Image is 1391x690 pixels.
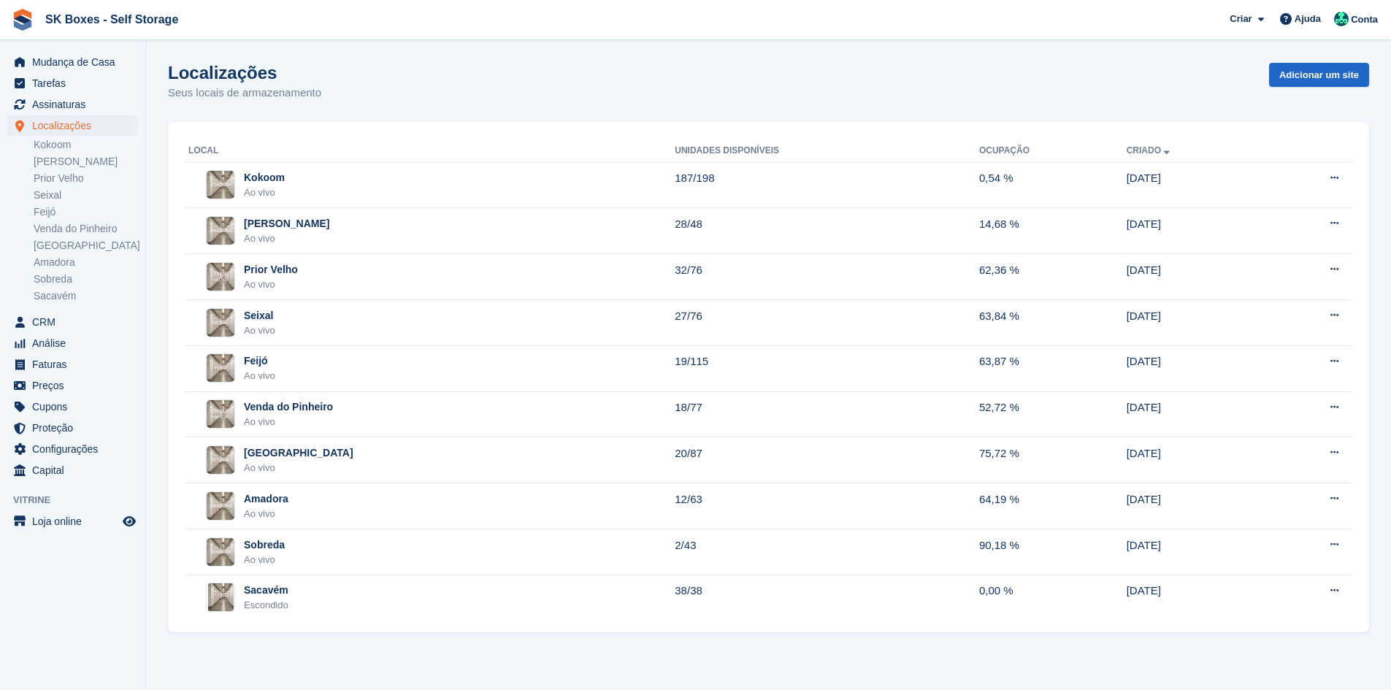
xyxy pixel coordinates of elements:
span: Conta [1351,12,1378,27]
td: 62,36 % [979,254,1127,300]
div: Ao vivo [244,231,329,246]
a: Venda do Pinheiro [34,222,138,236]
img: Imagem do site Sobreda [207,538,234,566]
a: SK Boxes - Self Storage [39,7,184,31]
td: 20/87 [675,437,979,483]
span: Loja online [32,511,120,532]
div: Ao vivo [244,323,275,338]
span: CRM [32,312,120,332]
td: [DATE] [1127,391,1262,437]
div: Venda do Pinheiro [244,399,333,415]
div: Prior Velho [244,262,298,277]
img: Imagem do site Setúbal [207,446,234,474]
td: 18/77 [675,391,979,437]
span: Faturas [32,354,120,375]
div: Ao vivo [244,369,275,383]
span: Assinaturas [32,94,120,115]
img: Imagem do site Prior Velho [207,263,234,291]
td: [DATE] [1127,162,1262,208]
div: Ao vivo [244,461,353,475]
a: menu [7,460,138,480]
td: [DATE] [1127,437,1262,483]
span: Configurações [32,439,120,459]
td: 28/48 [675,208,979,254]
span: Preços [32,375,120,396]
a: Kokoom [34,138,138,152]
span: Localizações [32,115,120,136]
div: Ao vivo [244,415,333,429]
th: Local [185,139,675,163]
span: Mudança de Casa [32,52,120,72]
a: Prior Velho [34,172,138,185]
div: Amadora [244,491,288,507]
img: Imagem do site Kokoom [207,171,234,199]
span: Análise [32,333,120,353]
span: Cupons [32,396,120,417]
td: 14,68 % [979,208,1127,254]
a: menu [7,439,138,459]
td: [DATE] [1127,254,1262,300]
a: Adicionar um site [1269,63,1369,87]
div: Escondido [244,598,288,613]
td: 52,72 % [979,391,1127,437]
th: Ocupação [979,139,1127,163]
img: Imagem do site Amadora [207,492,234,520]
div: Feijó [244,353,275,369]
p: Seus locais de armazenamento [168,85,321,101]
a: menu [7,312,138,332]
div: [PERSON_NAME] [244,216,329,231]
div: Seixal [244,308,275,323]
td: [DATE] [1127,529,1262,575]
td: 63,87 % [979,345,1127,391]
td: [DATE] [1127,575,1262,620]
td: 187/198 [675,162,979,208]
td: 32/76 [675,254,979,300]
td: 27/76 [675,300,979,346]
td: [DATE] [1127,483,1262,529]
a: Seixal [34,188,138,202]
span: Vitrine [13,493,145,507]
div: [GEOGRAPHIC_DATA] [244,445,353,461]
td: 63,84 % [979,300,1127,346]
td: [DATE] [1127,208,1262,254]
a: menu [7,333,138,353]
div: Ao vivo [244,553,285,567]
th: Unidades disponíveis [675,139,979,163]
span: Proteção [32,418,120,438]
td: [DATE] [1127,345,1262,391]
a: menu [7,375,138,396]
td: [DATE] [1127,300,1262,346]
div: Ao vivo [244,507,288,521]
div: Kokoom [244,170,285,185]
a: menu [7,73,138,93]
td: 90,18 % [979,529,1127,575]
h1: Localizações [168,63,321,83]
img: Imagem do site Seixal [207,309,234,337]
td: 75,72 % [979,437,1127,483]
a: Feijó [34,205,138,219]
span: Criar [1230,12,1252,26]
td: 64,19 % [979,483,1127,529]
a: menu [7,115,138,136]
a: menu [7,511,138,532]
img: Imagem do site Sacavém [208,583,234,612]
a: [PERSON_NAME] [34,155,138,169]
img: Imagem do site Venda do Pinheiro [207,400,234,428]
td: 19/115 [675,345,979,391]
div: Ao vivo [244,185,285,200]
a: Amadora [34,256,138,269]
img: Imagem do site Amadora II [207,217,234,245]
a: menu [7,418,138,438]
a: menu [7,396,138,417]
a: Loja de pré-visualização [120,513,138,530]
a: menu [7,354,138,375]
a: Criado [1127,145,1173,156]
div: Ao vivo [244,277,298,292]
img: stora-icon-8386f47178a22dfd0bd8f6a31ec36ba5ce8667c1dd55bd0f319d3a0aa187defe.svg [12,9,34,31]
td: 38/38 [675,575,979,620]
td: 2/43 [675,529,979,575]
a: Sacavém [34,289,138,303]
img: Imagem do site Feijó [207,354,234,382]
span: Capital [32,460,120,480]
td: 0,54 % [979,162,1127,208]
